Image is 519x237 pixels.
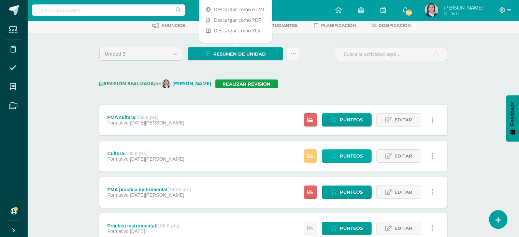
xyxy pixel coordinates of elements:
span: Formativo [107,228,128,234]
a: Unidad 3 [100,47,182,60]
span: [DATE][PERSON_NAME] [130,156,184,162]
span: Editar [394,114,412,126]
div: PMA práctica instrumental [107,187,191,192]
a: Resumen de unidad [188,47,283,60]
span: Feedback [509,102,516,126]
a: Punteos [322,113,372,127]
a: Descargar como PDF [199,15,272,25]
strong: (100.0 pts) [124,151,147,156]
strong: REVISIÓN REALIZADA [99,80,154,87]
button: Feedback - Mostrar encuesta [506,95,519,142]
span: Formativo [107,120,128,125]
a: [PERSON_NAME] [162,80,215,87]
span: [DATE][PERSON_NAME] [130,120,184,125]
strong: (100.0 pts) [156,223,179,228]
div: Práctica instrumental [107,223,179,228]
a: Dosificación [372,20,411,31]
img: e3fa3dfefba027b2e6cf45094f57ce61.png [162,79,171,88]
span: Estudiantes [266,23,298,28]
a: Estudiantes [257,20,298,31]
span: [PERSON_NAME] [443,4,482,11]
strong: (100.0 pts) [135,115,159,120]
span: Mi Perfil [443,10,482,16]
a: Planificación [314,20,356,31]
span: Punteos [340,150,363,162]
a: Punteos [322,149,372,163]
span: Editar [394,186,412,198]
input: Busca un usuario... [32,4,185,16]
span: Resumen de unidad [213,48,266,60]
strong: [PERSON_NAME] [172,80,211,87]
span: Formativo [107,192,128,198]
a: Realizar revisión [215,79,278,88]
span: Punteos [340,186,363,198]
div: por [99,79,447,88]
span: Punteos [340,222,363,235]
div: PMA cultura [107,115,184,120]
div: Cultura [107,151,184,156]
a: Descargar como XLS [199,25,272,36]
span: Formativo [107,156,128,162]
span: 194 [405,9,413,16]
a: Punteos [322,186,372,199]
a: Descargar como HTML [199,4,272,15]
span: Editar [394,150,412,162]
span: Unidad 3 [105,47,164,60]
span: Dosificación [378,23,411,28]
span: Editar [394,222,412,235]
span: Planificación [321,23,356,28]
strong: (100.0 pts) [167,187,191,192]
input: Busca la actividad aquí... [335,47,447,61]
a: Anuncios [152,20,185,31]
span: Anuncios [161,23,185,28]
span: [DATE][PERSON_NAME] [130,192,184,198]
a: Punteos [322,222,372,235]
span: Punteos [340,114,363,126]
span: [DATE] [130,228,145,234]
img: 8031ff02cdbf27b1e92c1b01252b7000.png [424,3,438,17]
